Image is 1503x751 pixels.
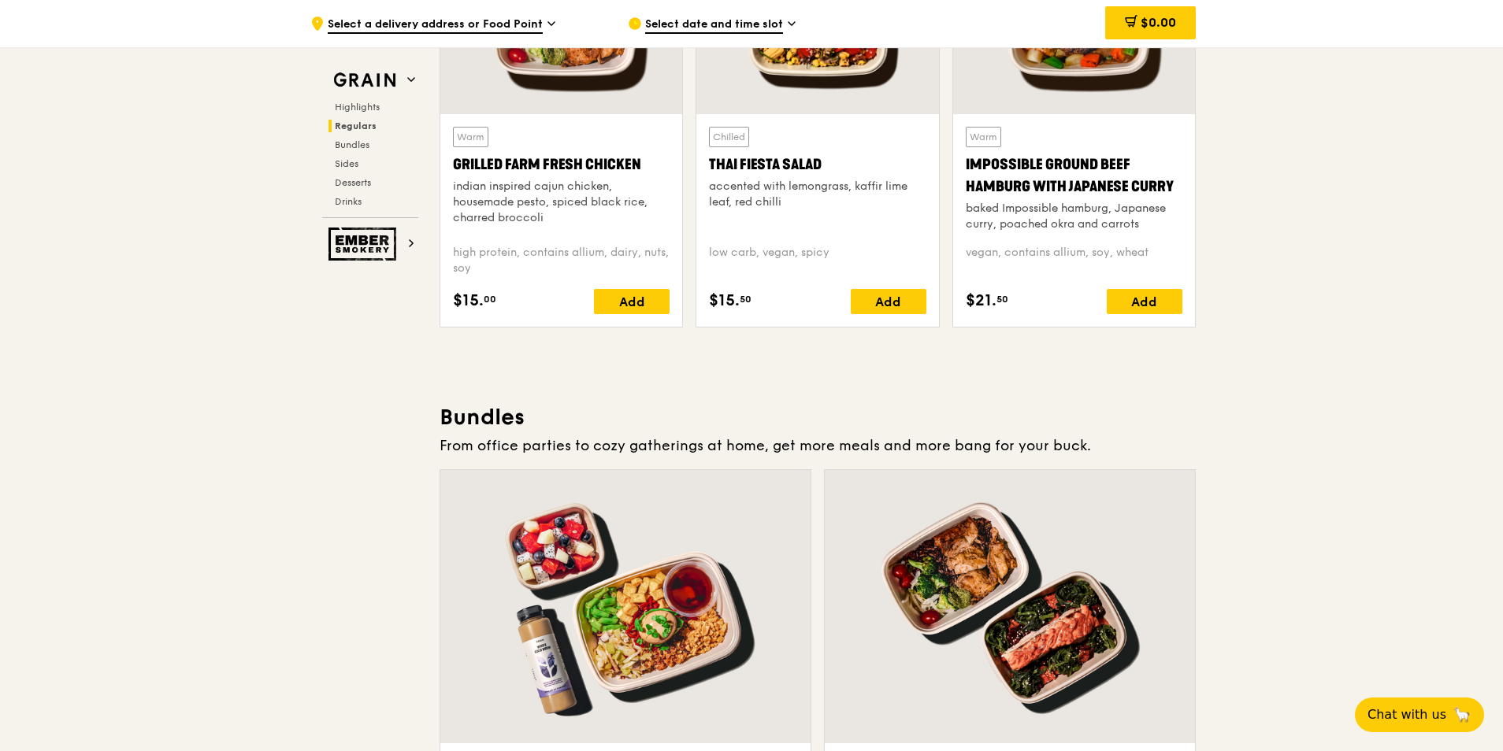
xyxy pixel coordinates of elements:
span: 50 [996,293,1008,305]
div: Add [851,289,926,314]
span: Highlights [335,102,380,113]
img: Ember Smokery web logo [328,228,401,261]
span: Bundles [335,139,369,150]
div: From office parties to cozy gatherings at home, get more meals and more bang for your buck. [440,435,1196,457]
div: Chilled [709,127,749,147]
div: Add [594,289,670,314]
span: $15. [453,289,484,313]
div: Add [1107,289,1182,314]
div: high protein, contains allium, dairy, nuts, soy [453,245,670,276]
h3: Bundles [440,403,1196,431]
span: 🦙 [1453,705,1471,724]
button: Chat with us🦙 [1355,697,1484,732]
span: Sides [335,158,358,169]
div: Grilled Farm Fresh Chicken [453,154,670,176]
span: $0.00 [1141,15,1176,30]
span: $21. [966,289,996,313]
span: 00 [484,293,496,305]
span: Drinks [335,196,362,207]
div: accented with lemongrass, kaffir lime leaf, red chilli [709,179,926,210]
div: low carb, vegan, spicy [709,245,926,276]
span: $15. [709,289,740,313]
span: Chat with us [1368,705,1446,724]
div: Thai Fiesta Salad [709,154,926,176]
div: Impossible Ground Beef Hamburg with Japanese Curry [966,154,1182,198]
span: 50 [740,293,751,305]
span: Select date and time slot [645,17,783,34]
div: indian inspired cajun chicken, housemade pesto, spiced black rice, charred broccoli [453,179,670,226]
span: Select a delivery address or Food Point [328,17,543,34]
div: Warm [966,127,1001,147]
img: Grain web logo [328,66,401,94]
div: vegan, contains allium, soy, wheat [966,245,1182,276]
div: baked Impossible hamburg, Japanese curry, poached okra and carrots [966,201,1182,232]
span: Regulars [335,120,377,131]
span: Desserts [335,177,371,188]
div: Warm [453,127,488,147]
